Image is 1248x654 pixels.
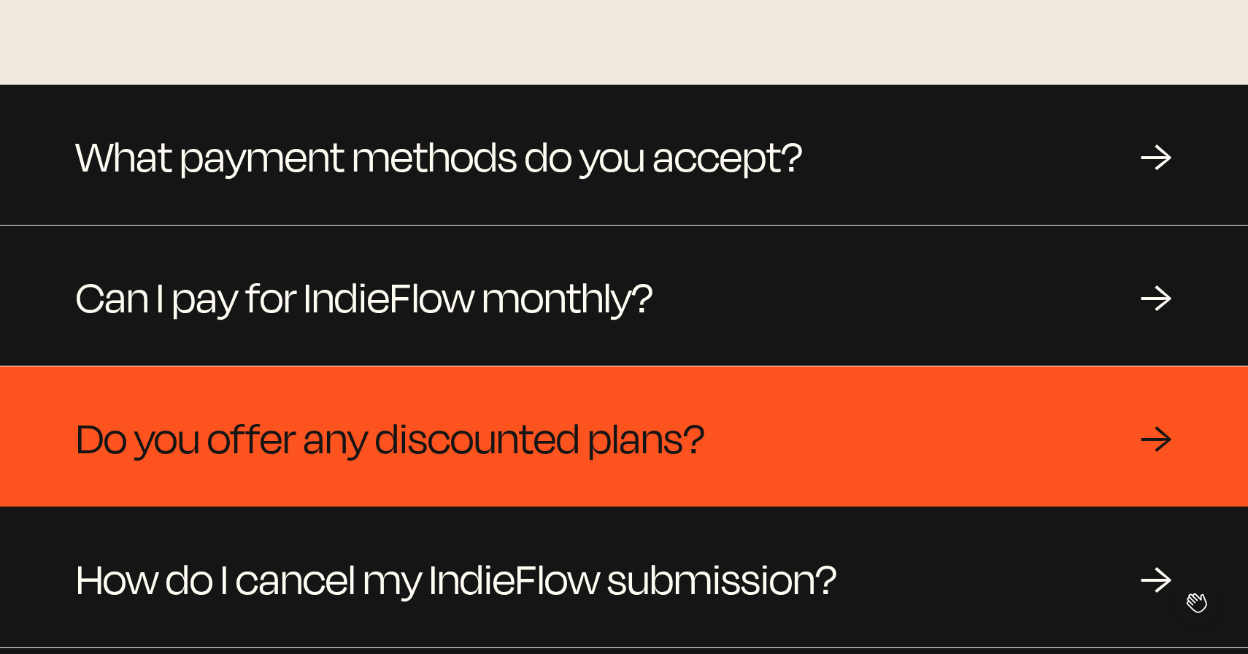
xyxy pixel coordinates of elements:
[1140,555,1172,599] div: →
[76,542,837,612] span: How do I cancel my IndieFlow submission?
[76,120,803,190] span: What payment methods do you accept?
[76,401,705,472] span: Do you offer any discounted plans?
[1140,415,1172,458] div: →
[76,261,653,331] span: Can I pay for IndieFlow monthly?
[1140,133,1172,177] div: →
[1140,274,1172,318] div: →
[1175,581,1219,625] iframe: Toggle Customer Support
